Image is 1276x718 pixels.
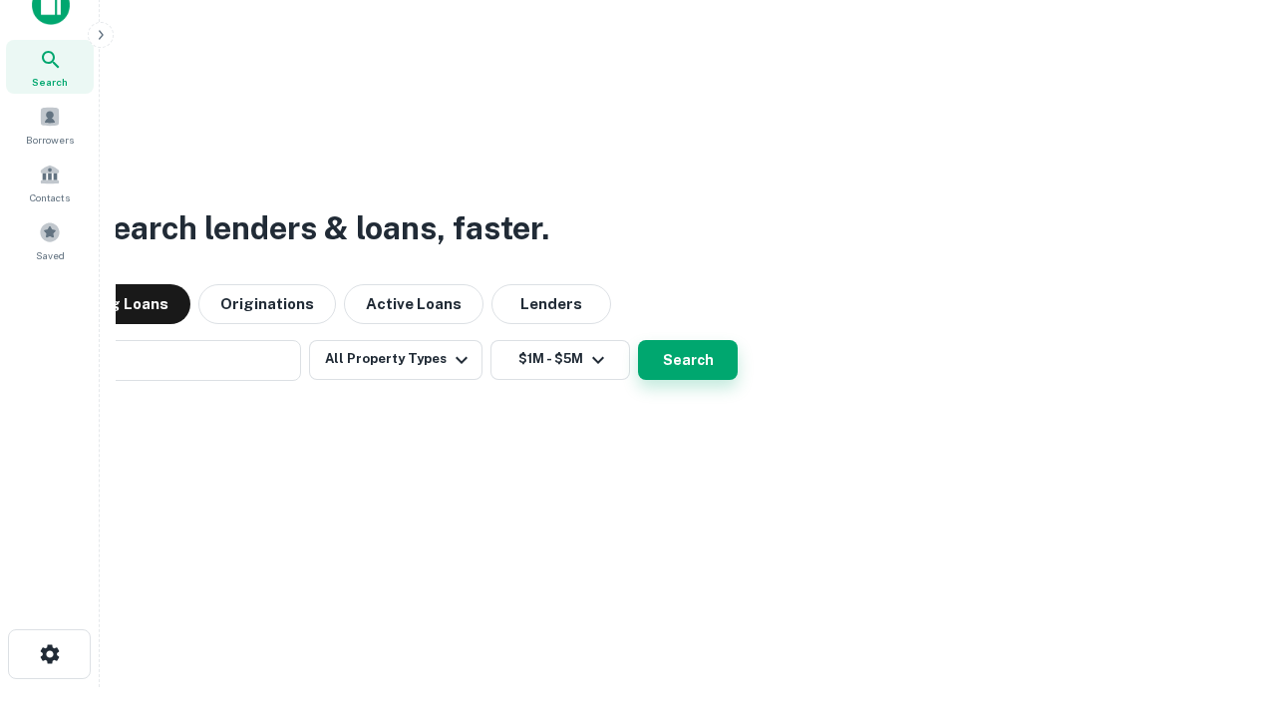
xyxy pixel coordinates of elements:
[344,284,483,324] button: Active Loans
[6,98,94,152] a: Borrowers
[91,204,549,252] h3: Search lenders & loans, faster.
[30,189,70,205] span: Contacts
[638,340,738,380] button: Search
[490,340,630,380] button: $1M - $5M
[36,247,65,263] span: Saved
[491,284,611,324] button: Lenders
[6,213,94,267] a: Saved
[32,74,68,90] span: Search
[6,156,94,209] a: Contacts
[198,284,336,324] button: Originations
[6,40,94,94] a: Search
[1176,558,1276,654] iframe: Chat Widget
[26,132,74,148] span: Borrowers
[309,340,482,380] button: All Property Types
